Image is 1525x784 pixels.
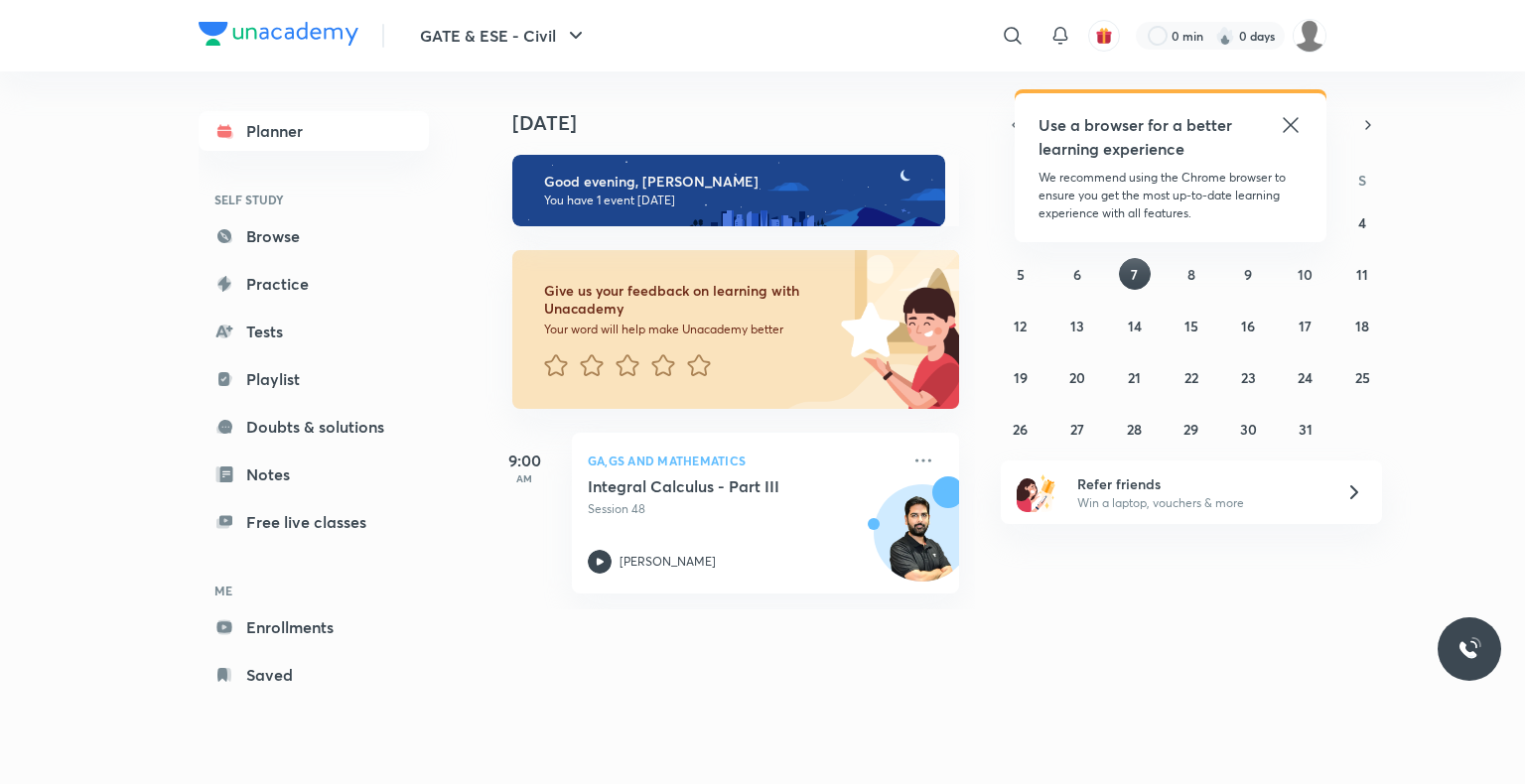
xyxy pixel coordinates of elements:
[199,312,429,351] a: Tests
[1176,310,1207,341] button: October 15, 2025
[1298,368,1313,387] abbr: October 24, 2025
[1183,420,1198,439] abbr: October 29, 2025
[1128,317,1142,335] abbr: October 14, 2025
[1184,368,1198,387] abbr: October 22, 2025
[199,359,429,399] a: Playlist
[1240,420,1257,439] abbr: October 30, 2025
[1005,413,1037,445] button: October 26, 2025
[588,476,835,496] h5: Integral Calculus - Part III
[544,322,834,337] p: Your word will help make Unacademy better
[1299,317,1312,335] abbr: October 17, 2025
[1061,413,1093,445] button: October 27, 2025
[1005,258,1037,290] button: October 5, 2025
[1017,472,1056,512] img: referral
[1241,317,1255,335] abbr: October 16, 2025
[1187,265,1195,284] abbr: October 8, 2025
[199,455,429,494] a: Notes
[1005,310,1037,341] button: October 12, 2025
[773,250,959,409] img: feedback_image
[1346,258,1378,290] button: October 11, 2025
[544,193,927,208] p: You have 1 event [DATE]
[199,216,429,256] a: Browse
[1358,171,1366,190] abbr: Saturday
[588,500,900,518] p: Session 48
[1061,258,1093,290] button: October 6, 2025
[1119,310,1151,341] button: October 14, 2025
[1061,310,1093,341] button: October 13, 2025
[1232,413,1264,445] button: October 30, 2025
[1119,258,1151,290] button: October 7, 2025
[1290,310,1321,341] button: October 17, 2025
[1290,413,1321,445] button: October 31, 2025
[544,282,834,318] h6: Give us your feedback on learning with Unacademy
[408,16,600,56] button: GATE & ESE - Civil
[1346,310,1378,341] button: October 18, 2025
[1077,473,1321,494] h6: Refer friends
[1346,361,1378,393] button: October 25, 2025
[875,495,970,590] img: Avatar
[1073,265,1081,284] abbr: October 6, 2025
[1039,169,1303,222] p: We recommend using the Chrome browser to ensure you get the most up-to-date learning experience w...
[485,449,564,472] h5: 9:00
[1232,361,1264,393] button: October 23, 2025
[199,111,429,151] a: Planner
[1293,19,1326,53] img: siddhardha NITW
[1127,420,1142,439] abbr: October 28, 2025
[1069,368,1085,387] abbr: October 20, 2025
[485,472,564,484] p: AM
[1013,420,1028,439] abbr: October 26, 2025
[1215,26,1235,46] img: streak
[1128,368,1141,387] abbr: October 21, 2025
[1290,258,1321,290] button: October 10, 2025
[512,155,945,226] img: evening
[1290,361,1321,393] button: October 24, 2025
[199,22,358,51] a: Company Logo
[620,553,716,571] p: [PERSON_NAME]
[588,449,900,472] p: GA,GS and Mathematics
[1355,317,1369,335] abbr: October 18, 2025
[1241,368,1256,387] abbr: October 23, 2025
[1176,258,1207,290] button: October 8, 2025
[1088,20,1120,52] button: avatar
[1131,265,1138,284] abbr: October 7, 2025
[1232,258,1264,290] button: October 9, 2025
[1070,317,1084,335] abbr: October 13, 2025
[199,183,429,216] h6: SELF STUDY
[1176,361,1207,393] button: October 22, 2025
[1070,420,1084,439] abbr: October 27, 2025
[1244,265,1252,284] abbr: October 9, 2025
[1346,206,1378,238] button: October 4, 2025
[1232,310,1264,341] button: October 16, 2025
[1119,413,1151,445] button: October 28, 2025
[1014,368,1028,387] abbr: October 19, 2025
[199,22,358,46] img: Company Logo
[1014,317,1027,335] abbr: October 12, 2025
[199,407,429,447] a: Doubts & solutions
[199,574,429,607] h6: ME
[1299,420,1313,439] abbr: October 31, 2025
[1176,413,1207,445] button: October 29, 2025
[1356,265,1368,284] abbr: October 11, 2025
[1119,361,1151,393] button: October 21, 2025
[1039,113,1236,161] h5: Use a browser for a better learning experience
[544,173,927,191] h6: Good evening, [PERSON_NAME]
[512,111,979,135] h4: [DATE]
[1358,213,1366,232] abbr: October 4, 2025
[199,502,429,542] a: Free live classes
[1184,317,1198,335] abbr: October 15, 2025
[199,655,429,695] a: Saved
[1355,368,1370,387] abbr: October 25, 2025
[1077,494,1321,512] p: Win a laptop, vouchers & more
[199,264,429,304] a: Practice
[199,607,429,647] a: Enrollments
[1457,637,1481,661] img: ttu
[1298,265,1313,284] abbr: October 10, 2025
[1005,361,1037,393] button: October 19, 2025
[1061,361,1093,393] button: October 20, 2025
[1017,265,1025,284] abbr: October 5, 2025
[1095,27,1113,45] img: avatar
